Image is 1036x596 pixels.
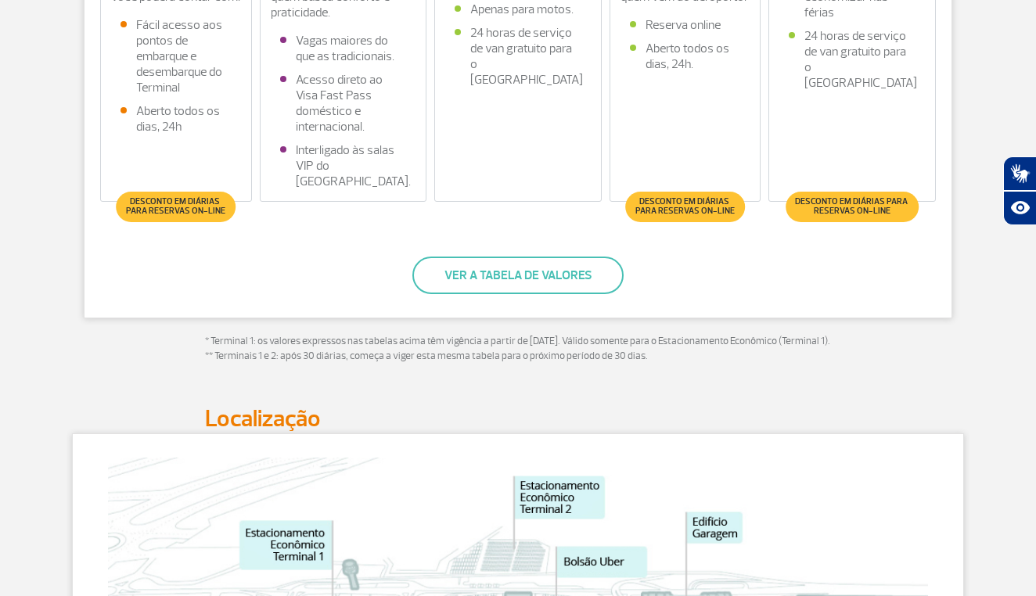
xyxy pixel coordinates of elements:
li: Reserva online [630,17,741,33]
div: Plugin de acessibilidade da Hand Talk. [1003,156,1036,225]
li: 24 horas de serviço de van gratuito para o [GEOGRAPHIC_DATA] [789,28,915,91]
button: Ver a tabela de valores [412,257,624,294]
h2: Localização [205,404,831,433]
li: Interligado às salas VIP do [GEOGRAPHIC_DATA]. [280,142,407,189]
li: Acesso direto ao Visa Fast Pass doméstico e internacional. [280,72,407,135]
button: Abrir tradutor de língua de sinais. [1003,156,1036,191]
li: Apenas para motos. [455,2,581,17]
li: Aberto todos os dias, 24h. [630,41,741,72]
p: * Terminal 1: os valores expressos nas tabelas acima têm vigência a partir de [DATE]. Válido some... [205,334,831,364]
span: Desconto em diárias para reservas on-line [794,197,911,216]
span: Desconto em diárias para reservas on-line [633,197,737,216]
li: 24 horas de serviço de van gratuito para o [GEOGRAPHIC_DATA] [455,25,581,88]
span: Desconto em diárias para reservas on-line [124,197,228,216]
li: Aberto todos os dias, 24h [121,103,232,135]
button: Abrir recursos assistivos. [1003,191,1036,225]
li: Fácil acesso aos pontos de embarque e desembarque do Terminal [121,17,232,95]
li: Vagas maiores do que as tradicionais. [280,33,407,64]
